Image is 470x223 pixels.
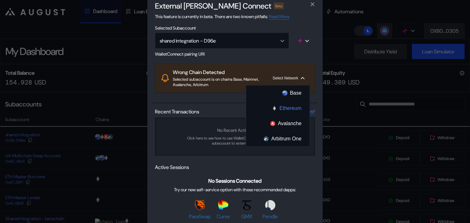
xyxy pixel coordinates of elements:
span: No Recent Activity [217,127,253,133]
span: Recent Transactions [155,108,199,115]
button: Open menu [155,33,289,49]
div: shared integration - D96e [160,37,271,44]
img: chain logo [272,106,277,111]
div: Wrong Chain Detected [173,69,267,76]
span: GMX [241,213,252,220]
a: Read More [269,14,289,20]
img: Pendle [265,200,275,210]
h2: External [PERSON_NAME] Connect [155,1,271,11]
span: Try our new self-service option with these recommended dapps: [174,187,296,193]
span: Active Sessions [155,164,189,171]
span: Selected Subaccount [155,25,315,31]
span: Click here to see how to use WalletConnect to connect your subaccount to external apps. [180,136,290,146]
img: chain logo [264,136,269,141]
button: Avalanche [246,116,310,131]
img: Curve [218,200,228,210]
div: Selected subaccount is on chains Base, Mainnet, Avalanche, Arbitrum [173,77,267,87]
span: Curve [217,213,230,220]
span: Pendle [263,213,278,220]
span: Select Network [272,76,298,80]
button: chain logo [292,33,315,49]
span: ParaSwap [189,213,211,220]
img: chain logo [270,121,275,126]
button: Select Network [267,74,310,83]
a: CurveCurve [212,200,234,220]
button: Ethereum [246,101,310,116]
span: WalletConnect pairing URI [155,51,315,57]
img: chain logo [282,91,287,96]
span: No Sessions Connected [208,178,262,184]
a: GMXGMX [236,200,258,220]
button: Base [246,85,310,101]
img: ParaSwap [195,200,205,210]
img: GMX [242,200,252,210]
a: PendlePendle [259,200,281,220]
a: ParaSwapParaSwap [189,200,211,220]
button: Arbitrum One [246,131,310,146]
span: This feature is currently in beta. There are two known pitfalls: [155,14,289,20]
img: chain logo [298,38,303,43]
div: Beta [274,3,284,9]
a: No Recent ActivityClick here to see how to use WalletConnect to connect your subaccount to extern... [155,118,315,156]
